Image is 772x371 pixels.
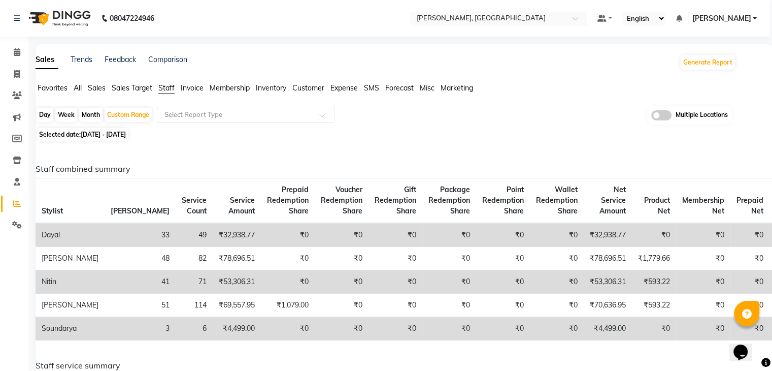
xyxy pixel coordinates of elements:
td: ₹0 [676,223,730,247]
td: ₹0 [530,294,584,317]
td: ₹0 [422,294,476,317]
span: Customer [292,83,324,92]
a: Sales [31,51,58,69]
td: ₹32,938.77 [213,223,261,247]
td: ₹0 [730,317,769,341]
td: ₹0 [368,247,422,270]
td: ₹0 [315,223,368,247]
span: Package Redemption Share [428,185,470,215]
span: Multiple Locations [676,110,728,120]
span: Prepaid Redemption Share [267,185,309,215]
span: Misc [420,83,434,92]
td: ₹0 [676,294,730,317]
span: Selected date: [37,128,128,141]
td: ₹0 [530,270,584,294]
td: ₹0 [315,294,368,317]
td: ₹0 [476,294,530,317]
td: ₹78,696.51 [213,247,261,270]
td: ₹0 [315,247,368,270]
div: Custom Range [105,108,152,122]
td: ₹0 [368,294,422,317]
span: Expense [330,83,358,92]
td: ₹0 [261,223,315,247]
td: ₹0 [730,247,769,270]
td: ₹0 [632,317,676,341]
span: Staff [158,83,175,92]
td: ₹0 [261,317,315,341]
td: ₹70,636.95 [584,294,632,317]
span: Point Redemption Share [482,185,524,215]
td: ₹593.22 [632,270,676,294]
td: ₹0 [530,223,584,247]
td: ₹0 [676,247,730,270]
td: 114 [176,294,213,317]
td: [PERSON_NAME] [36,247,105,270]
td: ₹69,557.95 [213,294,261,317]
span: [PERSON_NAME] [111,206,170,215]
td: ₹0 [476,247,530,270]
td: Nitin [36,270,105,294]
td: ₹0 [476,223,530,247]
span: Stylist [42,206,63,215]
span: Service Count [182,196,207,215]
span: Sales [88,83,106,92]
td: ₹0 [632,223,676,247]
td: ₹0 [422,317,476,341]
td: ₹78,696.51 [584,247,632,270]
td: ₹0 [422,270,476,294]
b: 08047224946 [110,4,154,33]
td: 82 [176,247,213,270]
span: Sales Target [112,83,152,92]
span: [PERSON_NAME] [692,13,751,24]
span: Wallet Redemption Share [536,185,578,215]
td: ₹0 [315,270,368,294]
td: [PERSON_NAME] [36,294,105,317]
a: Trends [71,55,92,64]
td: ₹0 [261,247,315,270]
td: 51 [105,294,176,317]
td: ₹0 [368,223,422,247]
td: 33 [105,223,176,247]
a: Comparison [148,55,187,64]
img: logo [24,4,93,33]
span: Gift Redemption Share [375,185,416,215]
div: Month [79,108,103,122]
td: ₹0 [530,247,584,270]
span: SMS [364,83,379,92]
td: 6 [176,317,213,341]
td: 3 [105,317,176,341]
td: 48 [105,247,176,270]
span: Invoice [181,83,204,92]
td: ₹0 [315,317,368,341]
span: Service Amount [228,196,255,215]
td: ₹0 [476,317,530,341]
td: ₹53,306.31 [584,270,632,294]
td: ₹0 [676,270,730,294]
a: Feedback [105,55,136,64]
td: ₹32,938.77 [584,223,632,247]
td: ₹1,779.66 [632,247,676,270]
td: 49 [176,223,213,247]
span: Membership [210,83,250,92]
span: [DATE] - [DATE] [81,131,126,138]
h6: Staff service summary [36,361,728,370]
td: ₹4,499.00 [584,317,632,341]
td: ₹0 [422,223,476,247]
iframe: chat widget [729,330,762,361]
td: Dayal [36,223,105,247]
div: Day [37,108,53,122]
td: ₹0 [530,317,584,341]
td: ₹4,499.00 [213,317,261,341]
td: ₹0 [730,223,769,247]
td: ₹0 [368,270,422,294]
span: Net Service Amount [599,185,626,215]
td: ₹1,079.00 [261,294,315,317]
span: Voucher Redemption Share [321,185,362,215]
span: Prepaid Net [736,196,763,215]
td: ₹0 [676,317,730,341]
span: Inventory [256,83,286,92]
div: Week [55,108,77,122]
td: ₹0 [368,317,422,341]
span: Membership Net [682,196,724,215]
td: ₹0 [730,270,769,294]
